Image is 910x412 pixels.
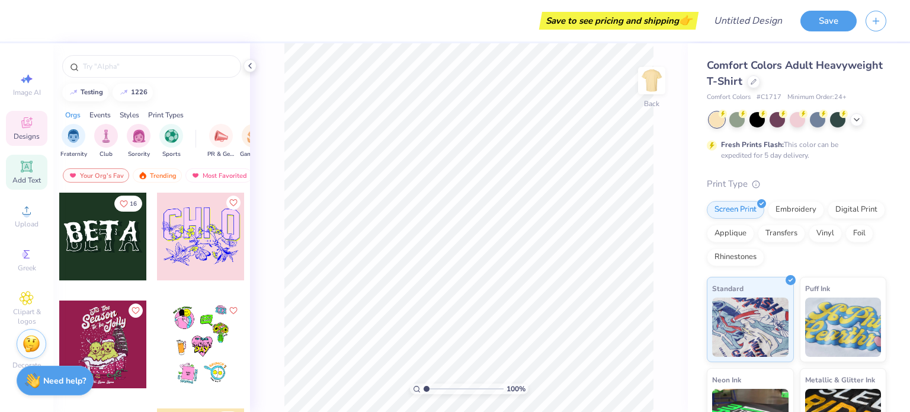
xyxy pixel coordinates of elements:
strong: Fresh Prints Flash: [721,140,784,149]
div: Embroidery [768,201,824,219]
img: PR & General Image [214,129,228,143]
div: filter for Sports [159,124,183,159]
button: filter button [240,124,267,159]
span: 100 % [507,384,526,394]
button: filter button [94,124,118,159]
span: 👉 [679,13,692,27]
input: Untitled Design [704,9,792,33]
div: filter for Game Day [240,124,267,159]
div: testing [81,89,103,95]
span: Comfort Colors [707,92,751,103]
button: Save [800,11,857,31]
div: Your Org's Fav [63,168,129,183]
div: Applique [707,225,754,242]
img: most_fav.gif [191,171,200,180]
span: Comfort Colors Adult Heavyweight T-Shirt [707,58,883,88]
img: Game Day Image [247,129,261,143]
div: Most Favorited [185,168,252,183]
span: PR & General [207,150,235,159]
img: most_fav.gif [68,171,78,180]
img: Sports Image [165,129,178,143]
button: Like [226,196,241,210]
span: Decorate [12,360,41,370]
div: 1226 [131,89,148,95]
span: Clipart & logos [6,307,47,326]
img: Fraternity Image [67,129,80,143]
img: trending.gif [138,171,148,180]
span: Greek [18,263,36,273]
div: This color can be expedited for 5 day delivery. [721,139,867,161]
span: # C1717 [757,92,781,103]
button: filter button [159,124,183,159]
span: Neon Ink [712,373,741,386]
span: Minimum Order: 24 + [787,92,847,103]
input: Try "Alpha" [82,60,233,72]
div: filter for PR & General [207,124,235,159]
div: Print Type [707,177,886,191]
button: Like [129,304,143,318]
div: Back [644,98,659,109]
div: Events [89,110,111,120]
span: Club [100,150,113,159]
span: Image AI [13,88,41,97]
img: trend_line.gif [119,89,129,96]
button: testing [62,84,108,101]
span: Game Day [240,150,267,159]
div: Rhinestones [707,248,764,266]
div: Print Types [148,110,184,120]
button: filter button [60,124,87,159]
div: Vinyl [809,225,842,242]
div: filter for Sorority [127,124,150,159]
span: Standard [712,282,744,295]
button: filter button [127,124,150,159]
img: Sorority Image [132,129,146,143]
div: filter for Club [94,124,118,159]
div: Trending [133,168,182,183]
div: Transfers [758,225,805,242]
button: Like [114,196,142,212]
div: filter for Fraternity [60,124,87,159]
img: trend_line.gif [69,89,78,96]
strong: Need help? [43,375,86,387]
span: Upload [15,219,39,229]
span: Designs [14,132,40,141]
button: filter button [207,124,235,159]
div: Save to see pricing and shipping [542,12,696,30]
img: Standard [712,298,789,357]
div: Screen Print [707,201,764,219]
div: Foil [845,225,873,242]
div: Styles [120,110,139,120]
span: Sorority [128,150,150,159]
span: Sports [162,150,181,159]
img: Puff Ink [805,298,882,357]
span: Puff Ink [805,282,830,295]
button: Like [226,304,241,318]
span: Add Text [12,175,41,185]
img: Club Image [100,129,113,143]
span: Metallic & Glitter Ink [805,373,875,386]
span: Fraternity [60,150,87,159]
div: Digital Print [828,201,885,219]
div: Orgs [65,110,81,120]
button: 1226 [113,84,153,101]
span: 16 [130,201,137,207]
img: Back [640,69,664,92]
